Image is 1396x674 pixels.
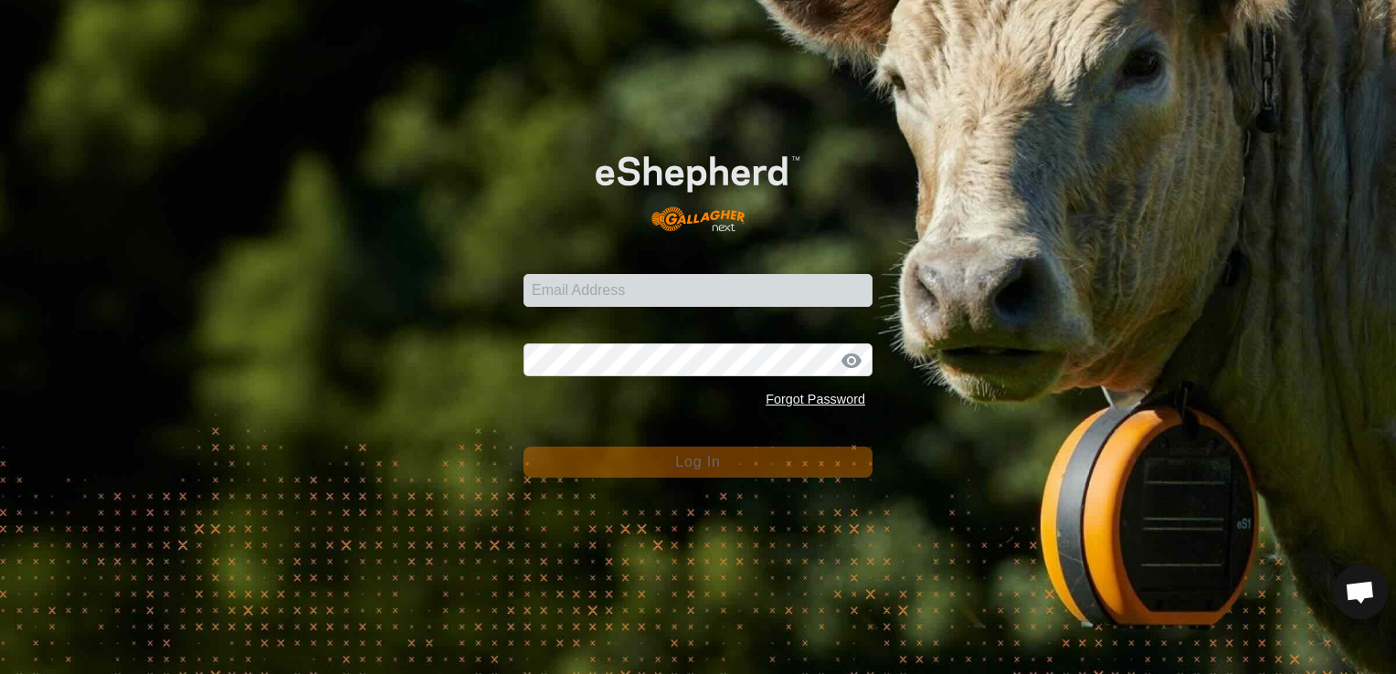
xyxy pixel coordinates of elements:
input: Email Address [523,274,872,307]
img: E-shepherd Logo [558,127,838,246]
span: Log In [675,454,720,469]
a: Forgot Password [766,392,865,406]
button: Log In [523,447,872,478]
div: Open chat [1333,564,1388,619]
